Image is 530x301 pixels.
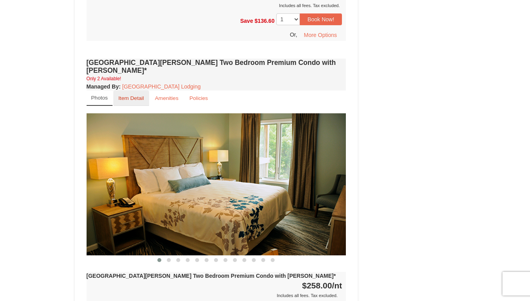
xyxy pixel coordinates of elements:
[87,273,336,279] strong: [GEOGRAPHIC_DATA][PERSON_NAME] Two Bedroom Premium Condo with [PERSON_NAME]*
[87,83,121,90] strong: :
[87,59,346,74] h4: [GEOGRAPHIC_DATA][PERSON_NAME] Two Bedroom Premium Condo with [PERSON_NAME]*
[87,83,119,90] span: Managed By
[113,90,149,106] a: Item Detail
[290,31,297,38] span: Or,
[150,90,184,106] a: Amenities
[240,17,253,24] span: Save
[300,13,342,25] button: Book Now!
[332,281,342,290] span: /nt
[87,292,342,299] div: Includes all fees. Tax excluded.
[91,95,108,101] small: Photos
[87,76,121,81] small: Only 2 Available!
[184,90,213,106] a: Policies
[189,95,208,101] small: Policies
[302,281,342,290] strong: $258.00
[87,113,346,255] img: 18876286-177-ea6bac13.jpg
[299,29,342,41] button: More Options
[255,17,275,24] span: $136.60
[122,83,201,90] a: [GEOGRAPHIC_DATA] Lodging
[118,95,144,101] small: Item Detail
[87,90,113,106] a: Photos
[87,2,342,9] div: Includes all fees. Tax excluded.
[155,95,179,101] small: Amenities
